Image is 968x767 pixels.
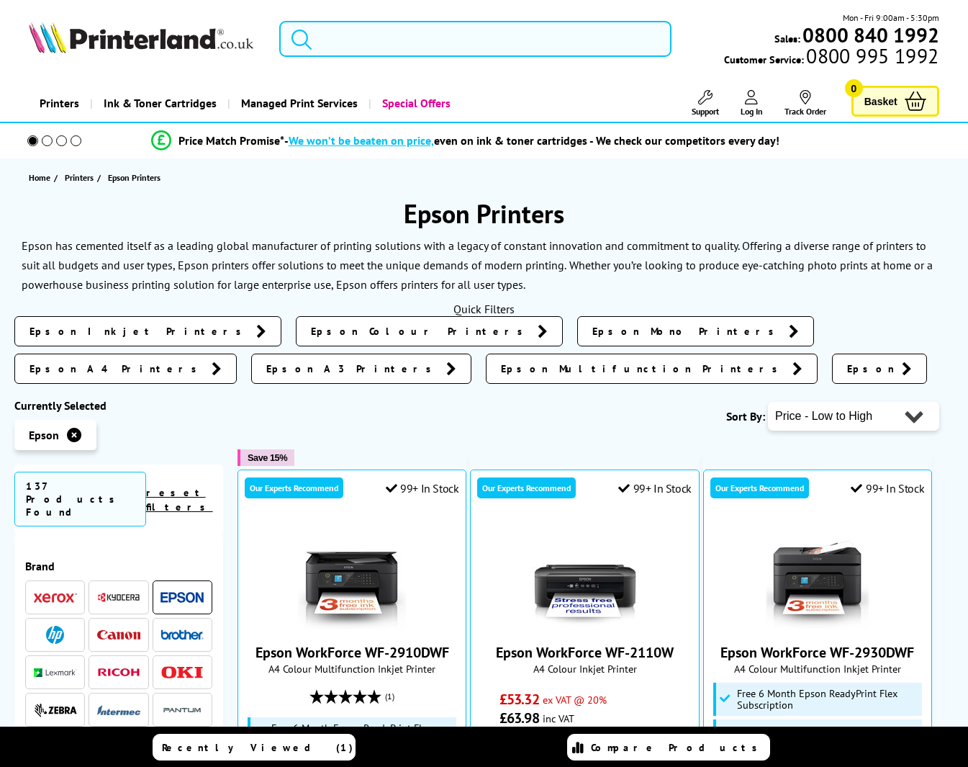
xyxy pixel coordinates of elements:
[298,617,406,632] a: Epson WorkForce WF-2910DWF
[692,90,719,117] a: Support
[804,49,938,63] span: 0800 995 1992
[97,592,140,603] img: Kyocera
[108,172,160,183] span: Epson Printers
[851,86,939,117] a: Basket 0
[486,354,818,384] a: Epson Multifunction Printers
[34,701,77,719] a: Zebra
[296,316,563,346] a: Epson Colour Printers
[29,428,59,442] span: Epson
[97,705,140,715] img: Intermec
[832,354,927,384] a: Epson
[741,106,763,117] span: Log In
[29,85,90,122] a: Printers
[14,302,954,316] div: Quick Filters
[478,662,691,676] span: A4 Colour Inkjet Printer
[298,521,406,629] img: Epson WorkForce WF-2910DWF
[46,626,64,644] img: HP
[34,593,77,603] img: Xerox
[737,725,918,748] span: Save up to 70% on the Cost of Ink with Epson ReadyPrint Flex*
[385,683,394,710] span: (1)
[845,79,863,97] span: 0
[531,617,639,632] a: Epson WorkForce WF-2110W
[724,49,938,66] span: Customer Service:
[97,701,140,719] a: Intermec
[289,133,434,148] span: We won’t be beaten on price,
[802,22,939,48] b: 0800 840 1992
[577,316,814,346] a: Epson Mono Printers
[764,521,872,629] img: Epson WorkForce WF-2930DWF
[14,354,237,384] a: Epson A4 Printers
[245,477,343,498] div: Our Experts Recommend
[592,324,782,338] span: Epson Mono Printers
[34,588,77,606] a: Xerox
[284,133,779,148] div: - even on ink & toner cartridges - We check our competitors every day!
[477,477,576,498] div: Our Experts Recommend
[97,630,140,640] img: Canon
[30,362,204,376] span: Epson A4 Printers
[271,722,453,745] span: Free 6 Month Epson ReadyPrint Flex Subscription
[311,324,530,338] span: Epson Colour Printers
[501,362,785,376] span: Epson Multifunction Printers
[692,106,719,117] span: Support
[618,481,692,495] div: 99+ In Stock
[160,592,204,603] img: Epson
[7,128,923,153] li: modal_Promise
[847,362,895,376] span: Epson
[248,452,287,463] span: Save 15%
[30,324,249,338] span: Epson Inkjet Printers
[386,481,459,495] div: 99+ In Stock
[97,626,140,644] a: Canon
[591,741,765,754] span: Compare Products
[238,449,294,466] button: Save 15%
[34,663,77,681] a: Lexmark
[499,709,539,727] span: £63.98
[104,85,217,122] span: Ink & Toner Cartridges
[227,85,368,122] a: Managed Print Services
[266,362,439,376] span: Epson A3 Printers
[843,11,939,24] span: Mon - Fri 9:00am - 5:30pm
[162,741,353,754] span: Recently Viewed (1)
[851,481,924,495] div: 99+ In Stock
[531,521,639,629] img: Epson WorkForce WF-2110W
[567,734,770,761] a: Compare Products
[864,91,897,111] span: Basket
[25,559,212,573] span: Brand
[97,663,140,681] a: Ricoh
[65,170,97,185] a: Printers
[764,617,872,632] a: Epson WorkForce WF-2930DWF
[65,170,94,185] span: Printers
[160,663,204,681] a: OKI
[29,22,253,53] img: Printerland Logo
[34,703,77,717] img: Zebra
[741,90,763,117] a: Log In
[711,662,924,676] span: A4 Colour Multifunction Inkjet Printer
[160,626,204,644] a: Brother
[14,197,954,230] h1: Epson Printers
[784,90,826,117] a: Track Order
[146,486,213,513] a: reset filters
[720,643,914,662] a: Epson WorkForce WF-2930DWF
[710,477,809,498] div: Our Experts Recommend
[160,629,204,640] img: Brother
[160,588,204,606] a: Epson
[14,472,146,526] span: 137 Products Found
[97,668,140,676] img: Ricoh
[737,688,918,711] span: Free 6 Month Epson ReadyPrint Flex Subscription
[543,712,574,725] span: inc VAT
[160,666,204,678] img: OKI
[153,734,356,761] a: Recently Viewed (1)
[22,238,926,272] p: Epson has cemented itself as a leading global manufacturer of printing solutions with a legacy of...
[29,22,261,56] a: Printerland Logo
[29,170,54,185] a: Home
[34,668,77,677] img: Lexmark
[160,701,204,719] img: Pantum
[496,643,674,662] a: Epson WorkForce WF-2110W
[800,28,939,42] a: 0800 840 1992
[499,690,539,709] span: £53.32
[726,409,765,423] span: Sort By:
[34,626,77,644] a: HP
[774,32,800,45] span: Sales:
[14,398,223,413] div: Currently Selected
[255,643,449,662] a: Epson WorkForce WF-2910DWF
